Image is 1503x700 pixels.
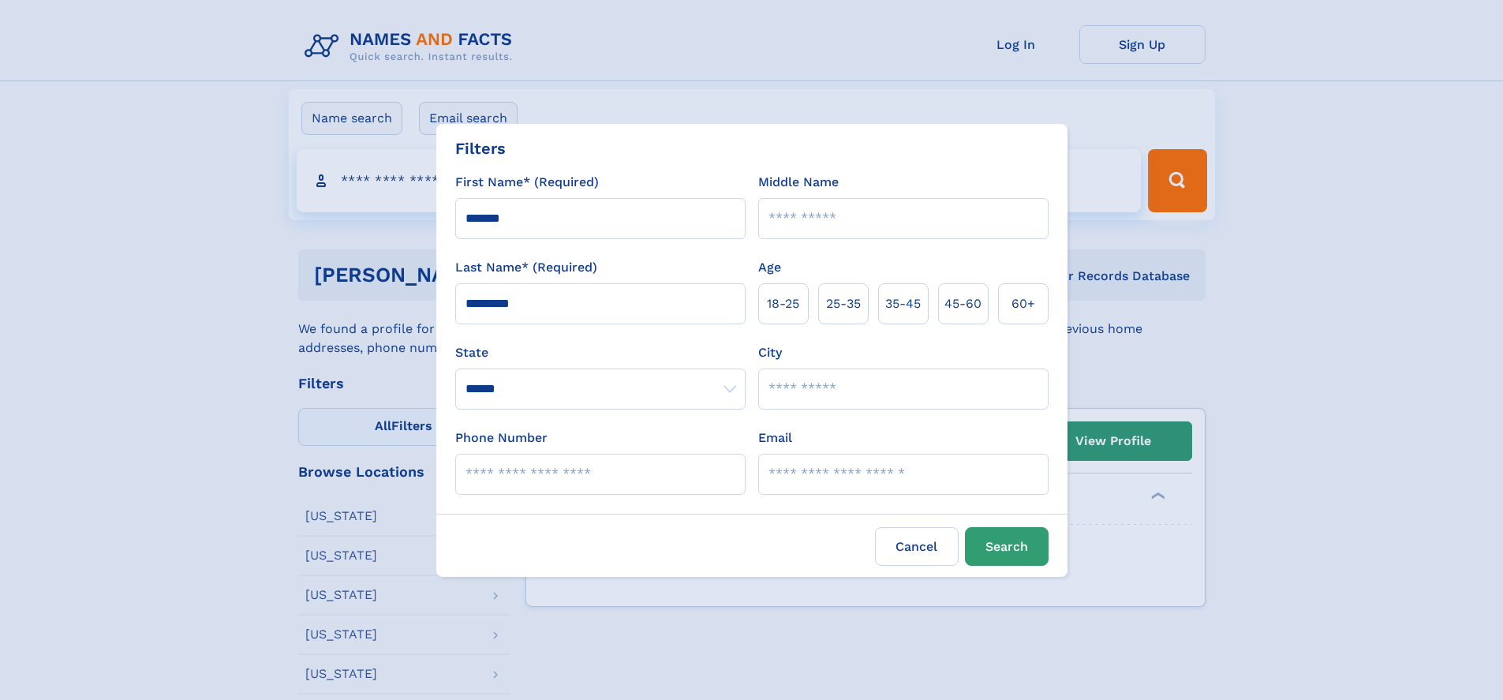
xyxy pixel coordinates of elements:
[455,343,746,362] label: State
[455,258,597,277] label: Last Name* (Required)
[767,294,799,313] span: 18‑25
[875,527,959,566] label: Cancel
[826,294,861,313] span: 25‑35
[758,258,781,277] label: Age
[1011,294,1035,313] span: 60+
[944,294,981,313] span: 45‑60
[758,343,782,362] label: City
[455,173,599,192] label: First Name* (Required)
[965,527,1049,566] button: Search
[455,429,548,447] label: Phone Number
[758,173,839,192] label: Middle Name
[455,137,506,160] div: Filters
[758,429,792,447] label: Email
[885,294,921,313] span: 35‑45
